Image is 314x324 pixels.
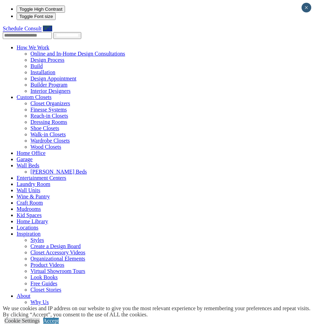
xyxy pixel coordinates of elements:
span: Toggle Font size [19,14,53,19]
a: Closet Stories [30,287,61,293]
a: Laundry Room [17,181,50,187]
a: Custom Closets [17,94,52,100]
div: We use cookies and IP address on our website to give you the most relevant experience by remember... [3,305,314,318]
a: Closet Organizers [30,100,70,106]
a: How We Work [17,45,49,50]
a: Home Office [17,150,46,156]
a: Builder Program [30,82,67,88]
a: Design Appointment [30,76,76,81]
a: Wall Units [17,187,40,193]
a: Finesse Systems [30,107,67,112]
a: Wardrobe Closets [30,138,70,144]
a: Walk-in Closets [30,131,66,137]
a: Mudrooms [17,206,41,212]
a: Accept [43,318,59,324]
a: Home Library [17,218,48,224]
a: Dressing Rooms [30,119,67,125]
a: Wood Closets [30,144,61,150]
a: Call [43,26,52,31]
a: Organizational Elements [30,256,85,262]
a: About [17,293,30,299]
a: Design Process [30,57,64,63]
a: Shoe Closets [30,125,59,131]
a: Online and In-Home Design Consultations [30,51,125,57]
a: Inspiration [17,231,40,237]
span: Toggle High Contrast [19,7,62,12]
button: Toggle High Contrast [17,6,65,13]
a: Build [30,63,43,69]
a: Schedule Consult [3,26,41,31]
a: Closet Accessory Videos [30,249,85,255]
a: Styles [30,237,44,243]
a: Wall Beds [17,163,39,168]
a: Create a Design Board [30,243,81,249]
input: Submit button for Find Location [53,32,81,39]
a: Free Guides [30,281,57,286]
input: Enter your Zip code [3,32,52,39]
a: Installation [30,69,55,75]
a: Product Videos [30,262,64,268]
button: Close [302,3,311,12]
a: Virtual Showroom Tours [30,268,85,274]
a: Garage [17,156,33,162]
a: Craft Room [17,200,43,206]
a: Interior Designers [30,88,71,94]
a: Reach-in Closets [30,113,68,119]
a: Entertainment Centers [17,175,66,181]
button: Toggle Font size [17,13,56,20]
a: Cookie Settings [4,318,40,324]
a: [PERSON_NAME] Beds [30,169,87,175]
a: Wine & Pantry [17,194,50,199]
a: Look Books [30,274,58,280]
a: Locations [17,225,38,230]
a: Kid Spaces [17,212,41,218]
a: Why Us [30,299,49,305]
